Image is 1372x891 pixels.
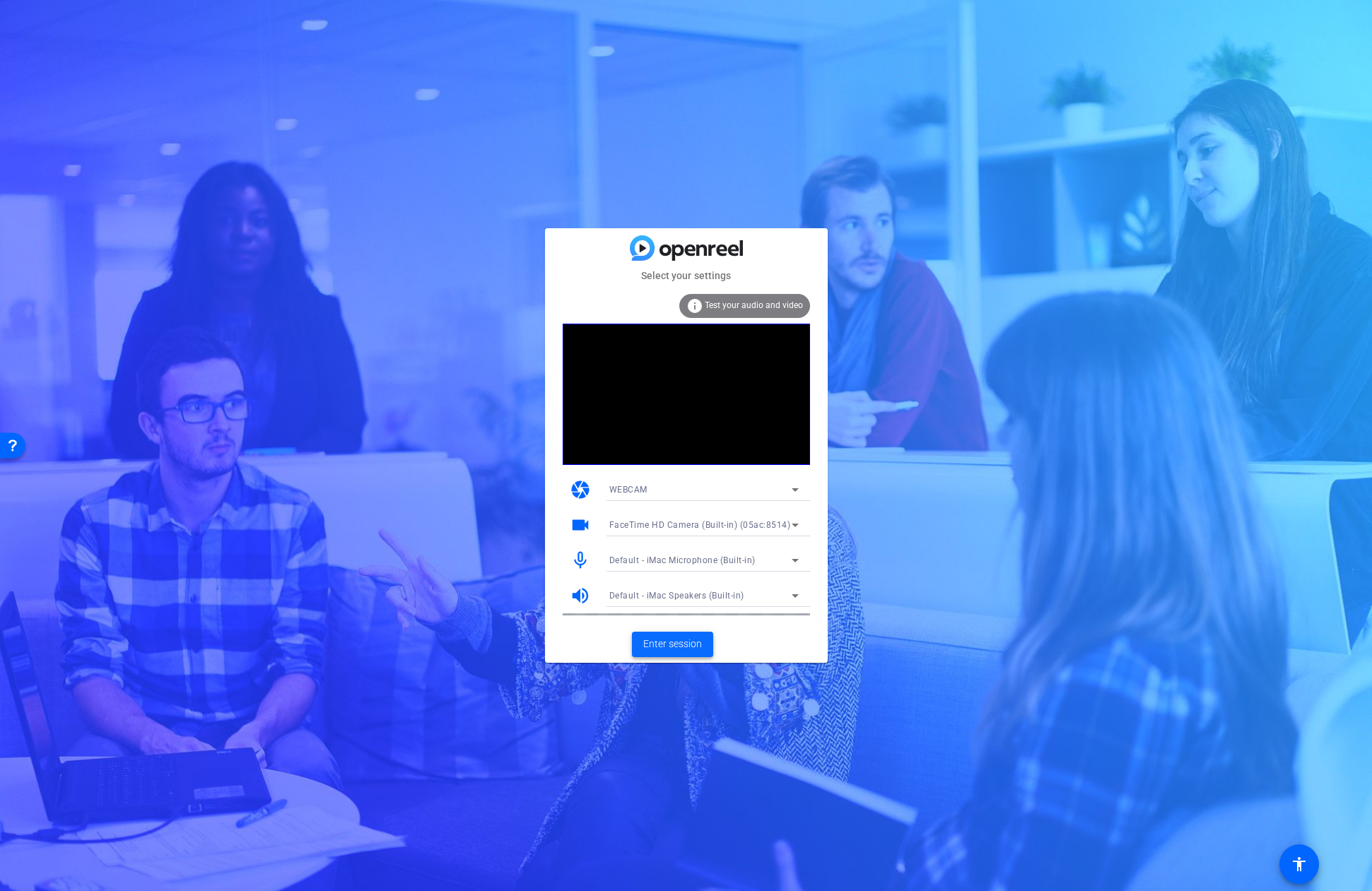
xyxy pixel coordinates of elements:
button: Enter session [632,632,713,657]
span: WEBCAM [609,485,647,495]
mat-icon: accessibility [1291,856,1308,873]
mat-card-subtitle: Select your settings [545,268,828,283]
span: Default - iMac Microphone (Built-in) [609,555,756,565]
span: Test your audio and video [705,300,803,310]
mat-icon: camera [570,479,591,500]
span: Default - iMac Speakers (Built-in) [609,591,744,601]
mat-icon: volume_up [570,585,591,606]
mat-icon: mic_none [570,550,591,571]
span: FaceTime HD Camera (Built-in) (05ac:8514) [609,520,791,530]
mat-icon: info [686,297,703,314]
img: blue-gradient.svg [630,235,743,260]
mat-icon: videocam [570,514,591,536]
span: Enter session [643,637,702,651]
